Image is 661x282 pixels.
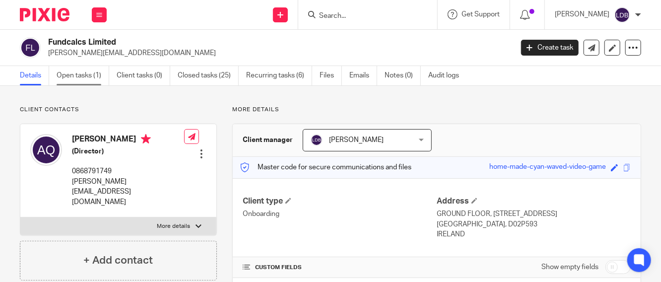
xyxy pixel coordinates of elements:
[521,40,579,56] a: Create task
[437,229,631,239] p: IRELAND
[437,209,631,219] p: GROUND FLOOR, [STREET_ADDRESS]
[20,66,49,85] a: Details
[72,146,184,156] h5: (Director)
[246,66,312,85] a: Recurring tasks (6)
[614,7,630,23] img: svg%3E
[311,134,323,146] img: svg%3E
[48,48,506,58] p: [PERSON_NAME][EMAIL_ADDRESS][DOMAIN_NAME]
[141,134,151,144] i: Primary
[72,166,184,176] p: 0868791749
[72,177,184,207] p: [PERSON_NAME][EMAIL_ADDRESS][DOMAIN_NAME]
[437,196,631,207] h4: Address
[240,162,411,172] p: Master code for secure communications and files
[20,37,41,58] img: svg%3E
[385,66,421,85] a: Notes (0)
[30,134,62,166] img: svg%3E
[243,209,437,219] p: Onboarding
[178,66,239,85] a: Closed tasks (25)
[541,262,598,272] label: Show empty fields
[437,219,631,229] p: [GEOGRAPHIC_DATA], D02P593
[462,11,500,18] span: Get Support
[428,66,466,85] a: Audit logs
[243,196,437,207] h4: Client type
[329,137,384,143] span: [PERSON_NAME]
[318,12,407,21] input: Search
[243,135,293,145] h3: Client manager
[57,66,109,85] a: Open tasks (1)
[20,8,69,21] img: Pixie
[83,253,153,268] h4: + Add contact
[72,134,184,146] h4: [PERSON_NAME]
[555,9,609,19] p: [PERSON_NAME]
[20,106,217,114] p: Client contacts
[117,66,170,85] a: Client tasks (0)
[243,264,437,272] h4: CUSTOM FIELDS
[349,66,377,85] a: Emails
[48,37,414,48] h2: Fundcalcs Limited
[489,162,606,173] div: home-made-cyan-waved-video-game
[320,66,342,85] a: Files
[157,222,191,230] p: More details
[232,106,641,114] p: More details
